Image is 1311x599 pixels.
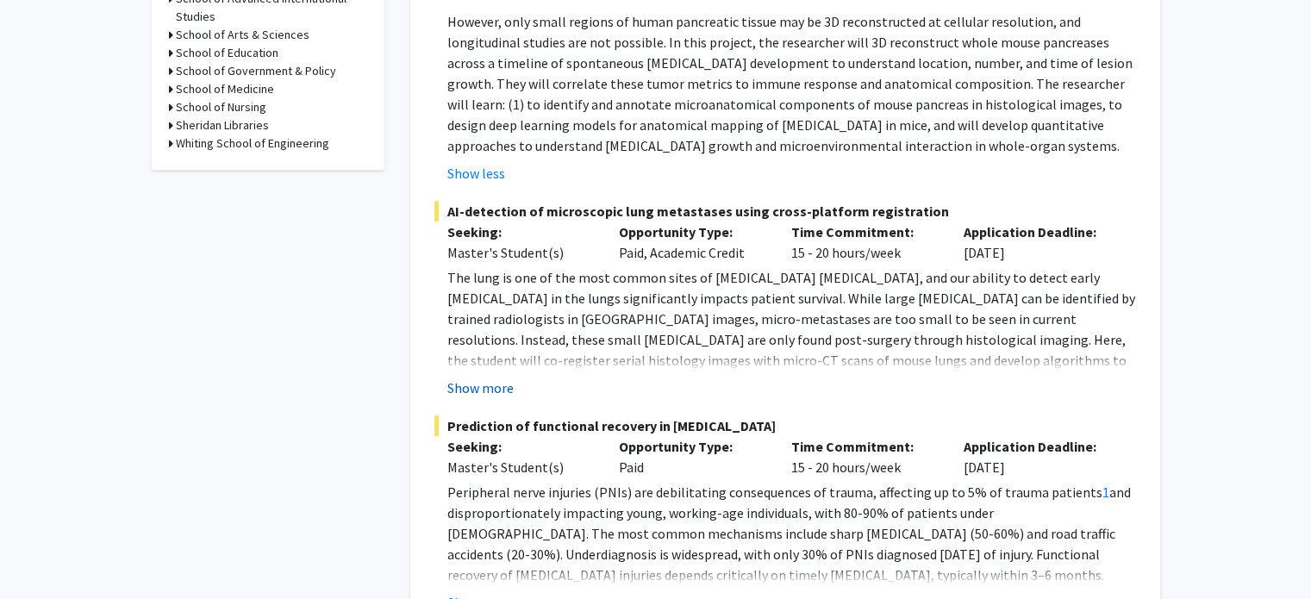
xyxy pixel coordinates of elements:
p: The lung is one of the most common sites of [MEDICAL_DATA] [MEDICAL_DATA], and our ability to det... [447,267,1136,453]
h3: Sheridan Libraries [176,116,269,134]
p: Time Commitment: [791,436,938,457]
span: and disproportionately impacting young, working-age individuals, with 80-90% of patients under [D... [447,484,1131,583]
p: Time Commitment: [791,222,938,242]
h3: Whiting School of Engineering [176,134,329,153]
h3: School of Medicine [176,80,274,98]
div: [DATE] [951,436,1123,477]
h3: School of Education [176,44,278,62]
p: Application Deadline: [964,222,1110,242]
p: Opportunity Type: [619,222,765,242]
div: Master's Student(s) [447,457,594,477]
p: Opportunity Type: [619,436,765,457]
p: Seeking: [447,222,594,242]
p: Seeking: [447,436,594,457]
div: 15 - 20 hours/week [778,436,951,477]
div: 15 - 20 hours/week [778,222,951,263]
div: [DATE] [951,222,1123,263]
span: Prediction of functional recovery in [MEDICAL_DATA] [434,415,1136,436]
iframe: Chat [13,521,73,586]
div: Paid, Academic Credit [606,222,778,263]
div: Master's Student(s) [447,242,594,263]
h3: School of Arts & Sciences [176,26,309,44]
h3: School of Government & Policy [176,62,336,80]
a: 1 [1102,484,1109,501]
span: Peripheral nerve injuries (PNIs) are debilitating consequences of trauma, affecting up to 5% of t... [447,484,1102,501]
p: Application Deadline: [964,436,1110,457]
span: AI-detection of microscopic lung metastases using cross-platform registration [434,201,1136,222]
p: However, only small regions of human pancreatic tissue may be 3D reconstructed at cellular resolu... [447,11,1136,156]
h3: School of Nursing [176,98,266,116]
button: Show more [447,377,514,398]
div: Paid [606,436,778,477]
button: Show less [447,163,505,184]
